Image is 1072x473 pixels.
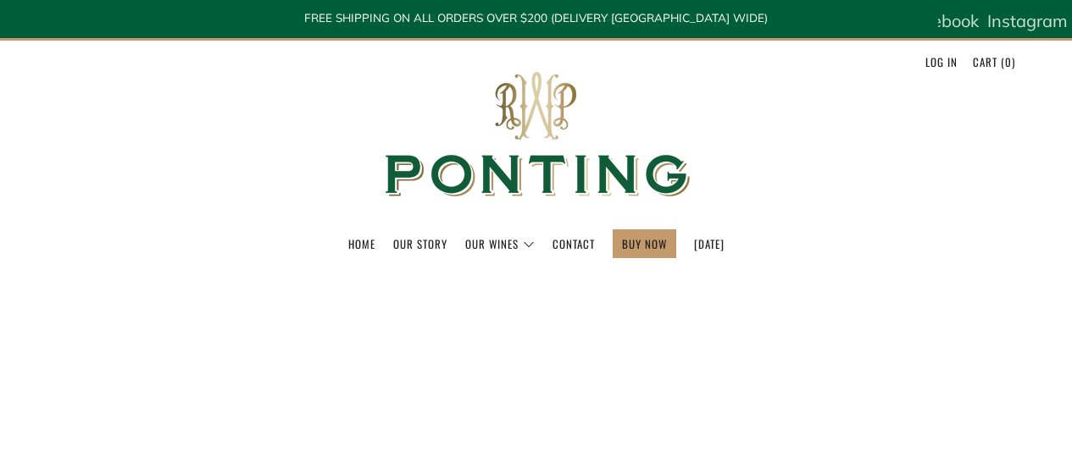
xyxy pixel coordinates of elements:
span: Facebook [904,10,979,31]
a: Log in [925,48,958,75]
a: Our Wines [465,230,535,257]
a: Cart (0) [973,48,1015,75]
img: Ponting Wines [367,41,706,229]
a: Instagram [987,4,1068,38]
a: [DATE] [694,230,725,257]
a: Facebook [904,4,979,38]
a: Our Story [393,230,447,257]
span: Instagram [987,10,1068,31]
a: Contact [553,230,595,257]
span: 0 [1005,53,1012,70]
a: Home [348,230,375,257]
a: BUY NOW [622,230,667,257]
